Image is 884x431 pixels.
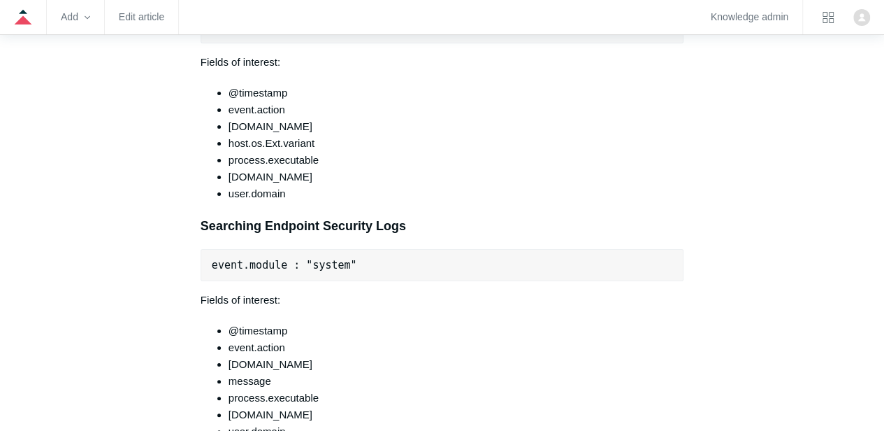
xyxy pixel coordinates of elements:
[201,292,683,309] p: Fields of interest:
[853,9,870,26] zd-hc-trigger: Click your profile icon to open the profile menu
[201,216,683,236] h3: Searching Endpoint Security Logs
[229,152,683,169] li: process.executable
[229,356,683,373] li: [DOMAIN_NAME]
[711,13,788,21] a: Knowledge admin
[229,85,683,101] li: @timestamp
[229,169,683,185] li: [DOMAIN_NAME]
[229,373,683,390] li: message
[229,118,683,135] li: [DOMAIN_NAME]
[201,54,683,71] p: Fields of interest:
[201,249,683,281] pre: event.module : "system"
[853,9,870,26] img: user avatar
[229,185,683,202] li: user.domain
[229,323,683,339] li: @timestamp
[229,390,683,407] li: process.executable
[119,13,164,21] a: Edit article
[229,135,683,152] li: host.os.Ext.variant
[229,407,683,423] li: [DOMAIN_NAME]
[61,13,90,21] zd-hc-trigger: Add
[229,101,683,118] li: event.action
[229,339,683,356] li: event.action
